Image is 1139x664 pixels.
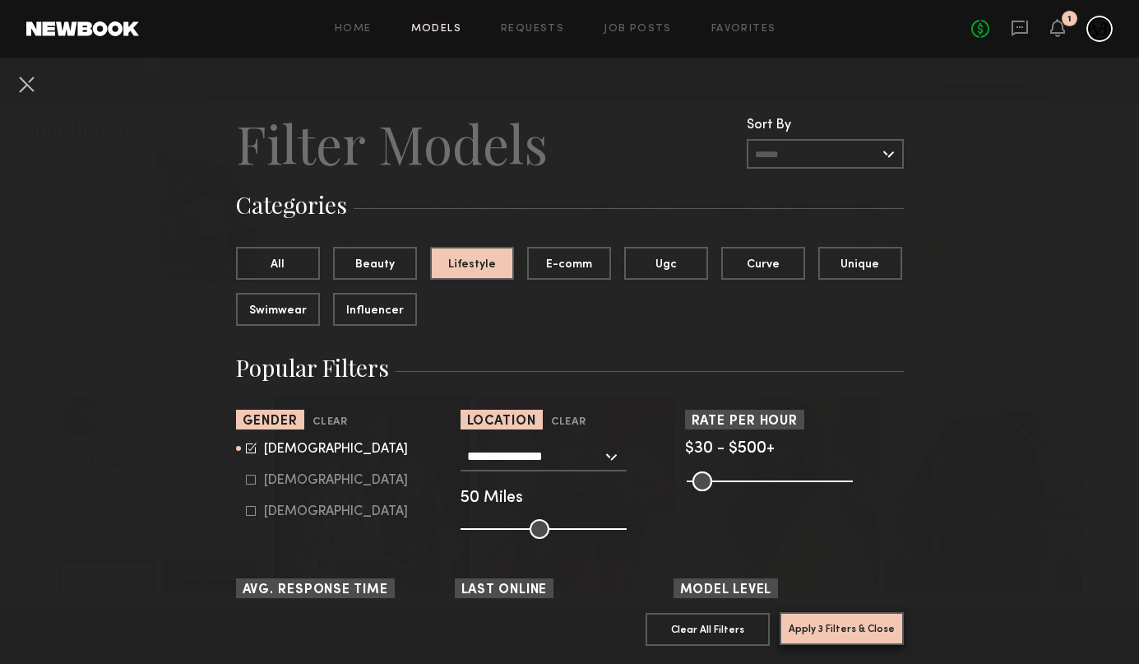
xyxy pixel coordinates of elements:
span: Rate per Hour [692,416,799,428]
button: Clear All Filters [646,613,770,646]
button: Apply 3 Filters & Close [780,612,904,645]
button: Clear [313,413,348,432]
button: Unique [818,247,902,280]
button: Clear [551,413,586,432]
a: Models [411,24,461,35]
div: [DEMOGRAPHIC_DATA] [264,476,408,485]
button: Ugc [624,247,708,280]
h3: Popular Filters [236,352,904,383]
h2: Filter Models [236,110,548,176]
span: Model Level [680,584,772,597]
a: Home [335,24,372,35]
button: Swimwear [236,293,320,326]
button: Curve [721,247,805,280]
h3: Categories [236,189,904,221]
span: Gender [243,416,298,428]
div: [DEMOGRAPHIC_DATA] [264,444,408,454]
span: Avg. Response Time [243,584,388,597]
div: 50 Miles [461,491,679,506]
button: E-comm [527,247,611,280]
button: Beauty [333,247,417,280]
button: Lifestyle [430,247,514,280]
common-close-button: Cancel [13,71,39,100]
span: Location [467,416,536,428]
div: Sort By [747,118,904,132]
a: Job Posts [604,24,672,35]
span: Last Online [461,584,548,597]
button: All [236,247,320,280]
span: $30 - $500+ [685,441,775,457]
a: Requests [501,24,564,35]
button: Cancel [13,71,39,97]
button: Influencer [333,293,417,326]
a: Favorites [711,24,776,35]
div: 1 [1067,15,1072,24]
div: [DEMOGRAPHIC_DATA] [264,507,408,517]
